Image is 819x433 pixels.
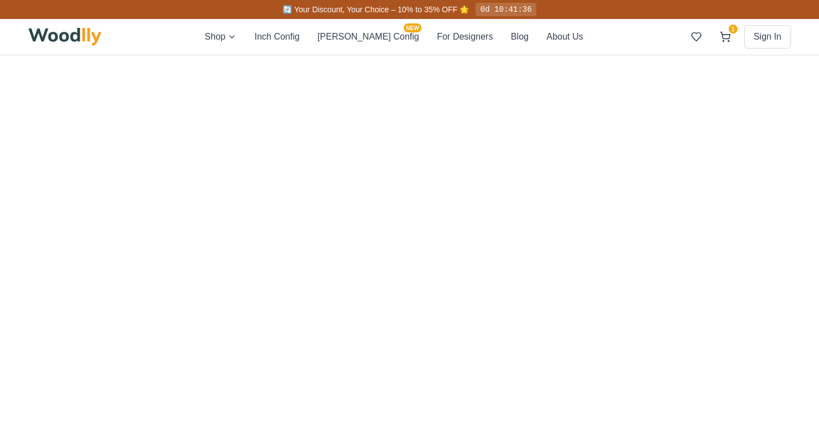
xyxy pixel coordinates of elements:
span: 🔄 Your Discount, Your Choice – 10% to 35% OFF 🌟 [283,5,469,14]
button: 1 [715,27,735,47]
div: 0d 10:41:36 [476,3,536,16]
span: NEW [404,23,421,32]
button: Inch Config [254,30,299,44]
button: About Us [546,30,583,44]
button: Shop [205,30,236,44]
button: Blog [511,30,529,44]
iframe: To enrich screen reader interactions, please activate Accessibility in Grammarly extension settings [781,389,808,416]
button: [PERSON_NAME] ConfigNEW [317,30,419,44]
span: 1 [729,25,738,33]
button: Sign In [744,25,791,49]
button: For Designers [437,30,493,44]
img: Woodlly [28,28,102,46]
